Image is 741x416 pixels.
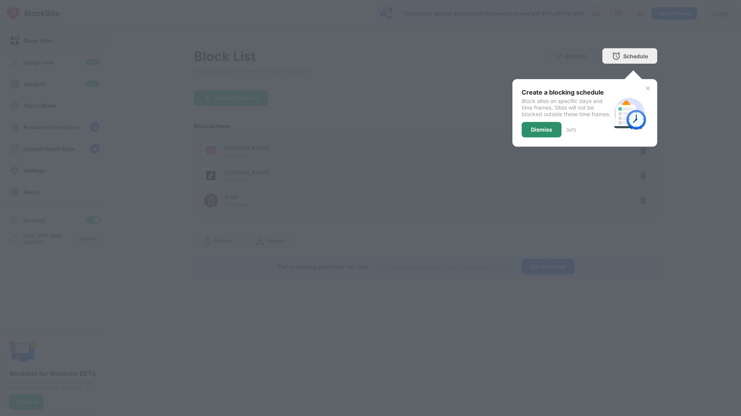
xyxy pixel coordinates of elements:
[645,85,651,91] img: x-button.svg
[566,127,576,133] div: 3 of 3
[522,98,611,117] div: Block sites on specific days and time frames. Sites will not be blocked outside these time frames.
[522,88,611,96] div: Create a blocking schedule
[611,95,648,132] img: schedule.svg
[531,127,552,133] div: Dismiss
[623,53,648,59] div: Schedule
